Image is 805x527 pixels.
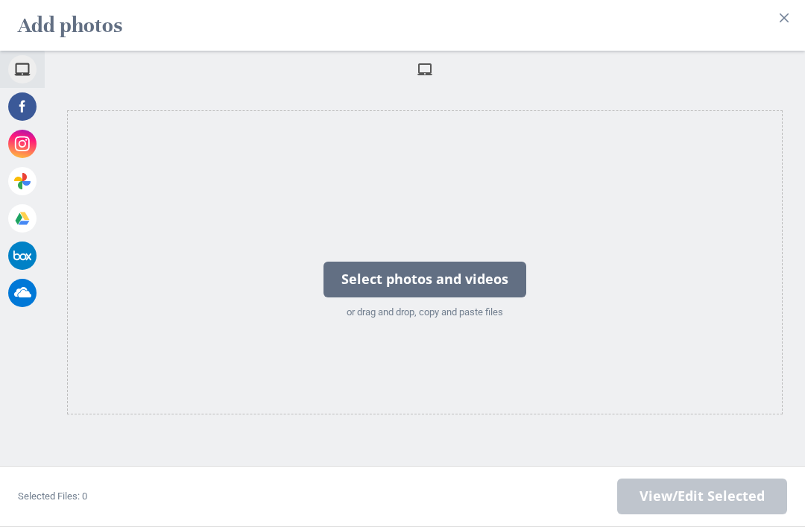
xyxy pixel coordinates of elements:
div: Select photos and videos [323,262,526,297]
span: View/Edit Selected [640,488,765,505]
div: or drag and drop, copy and paste files [323,305,526,320]
span: My Device [417,61,433,78]
button: Close [772,6,796,30]
span: Next [617,479,787,514]
h2: Add photos [18,6,122,45]
span: Selected Files: 0 [18,490,87,502]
